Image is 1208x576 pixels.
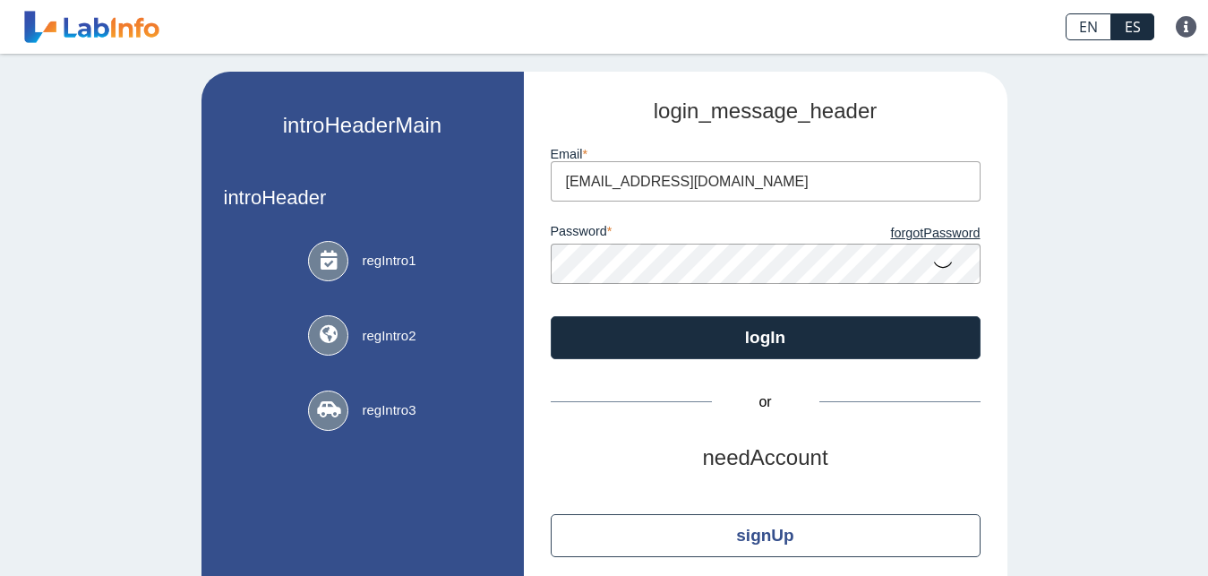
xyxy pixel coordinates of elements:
[1066,13,1111,40] a: EN
[551,445,981,471] h2: needAccount
[1049,506,1188,556] iframe: Help widget launcher
[551,99,981,125] h2: login_message_header
[224,186,501,209] h3: introHeader
[551,147,981,161] label: email
[712,391,819,413] span: or
[362,251,416,271] span: regIntro1
[551,316,981,359] button: logIn
[362,326,416,347] span: regIntro2
[283,113,441,139] h2: introHeaderMain
[551,514,981,557] button: signUp
[766,224,981,244] a: forgotPassword
[551,224,766,244] label: password
[362,400,416,421] span: regIntro3
[1111,13,1154,40] a: ES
